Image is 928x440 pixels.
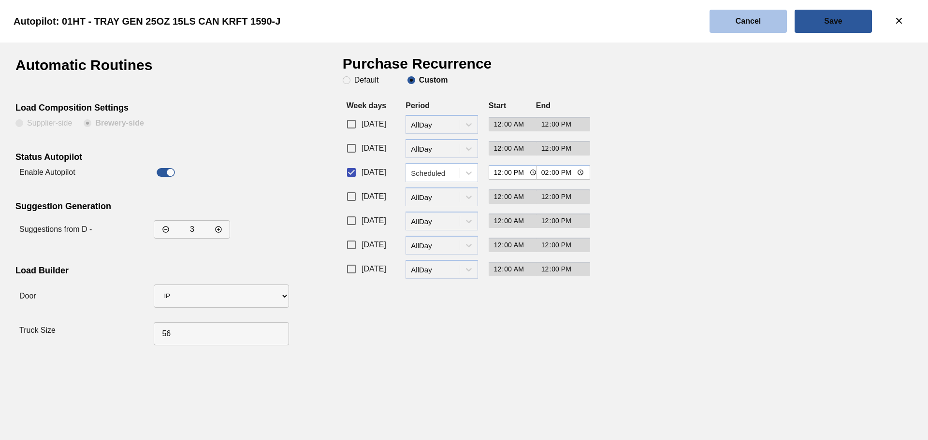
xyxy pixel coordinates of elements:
span: [DATE] [362,215,386,227]
span: [DATE] [362,142,386,154]
div: Load Builder [15,266,285,278]
div: Status Autopilot [15,152,285,165]
label: Enable Autopilot [19,168,75,176]
h1: Purchase Recurrence [343,58,514,76]
div: Scheduled [411,169,461,177]
label: Truck Size [19,326,56,334]
label: End [536,101,551,110]
clb-radio-button: Supplier-side [15,119,72,129]
label: Door [19,292,36,300]
label: Start [489,101,506,110]
span: [DATE] [362,118,386,130]
span: [DATE] [362,167,386,178]
label: Week days [347,101,386,110]
clb-radio-button: Brewery-side [84,119,144,129]
div: Suggestion Generation [15,201,285,214]
label: Suggestions from D - [19,225,92,233]
clb-radio-button: Default [343,76,396,84]
label: Period [406,101,430,110]
span: [DATE] [362,239,386,251]
span: [DATE] [362,191,386,202]
h1: Automatic Routines [15,58,187,80]
clb-radio-button: Custom [407,76,448,84]
span: [DATE] [362,263,386,275]
div: Load Composition Settings [15,103,285,115]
